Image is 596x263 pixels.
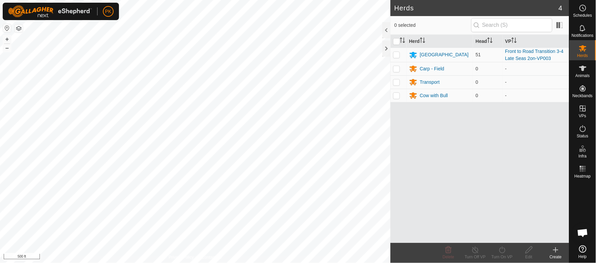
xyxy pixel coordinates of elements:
input: Search (S) [471,18,552,32]
div: Turn Off VP [462,254,489,260]
button: Reset Map [3,24,11,32]
div: Turn On VP [489,254,516,260]
span: 0 [476,66,478,71]
span: 0 [476,79,478,85]
div: Cow with Bull [420,92,448,99]
td: - [502,89,569,102]
p-sorticon: Activate to sort [420,39,425,44]
button: + [3,35,11,43]
div: Transport [420,79,440,86]
span: Status [577,134,588,138]
div: [GEOGRAPHIC_DATA] [420,51,469,58]
span: 0 [476,93,478,98]
span: Animals [576,74,590,78]
span: Notifications [572,34,594,38]
div: Open chat [573,223,593,243]
div: Carp - Field [420,65,444,72]
span: Infra [579,154,587,158]
span: Neckbands [573,94,593,98]
img: Gallagher Logo [8,5,92,17]
th: Herd [407,35,473,48]
th: VP [502,35,569,48]
a: Contact Us [202,254,222,260]
a: Front to Road Transition 3-4 Late Seas 2on-VP003 [505,49,563,61]
span: Heatmap [575,174,591,178]
span: Schedules [573,13,592,17]
span: PK [105,8,112,15]
h2: Herds [395,4,559,12]
p-sorticon: Activate to sort [487,39,493,44]
span: 51 [476,52,481,57]
button: Map Layers [15,24,23,32]
span: VPs [579,114,586,118]
button: – [3,44,11,52]
a: Help [570,243,596,261]
a: Privacy Policy [169,254,194,260]
p-sorticon: Activate to sort [400,39,405,44]
p-sorticon: Activate to sort [512,39,517,44]
th: Head [473,35,502,48]
td: - [502,62,569,75]
span: 0 selected [395,22,471,29]
span: 4 [559,3,562,13]
td: - [502,75,569,89]
div: Edit [516,254,542,260]
span: Herds [577,54,588,58]
div: Create [542,254,569,260]
span: Delete [443,255,455,259]
span: Help [579,255,587,259]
